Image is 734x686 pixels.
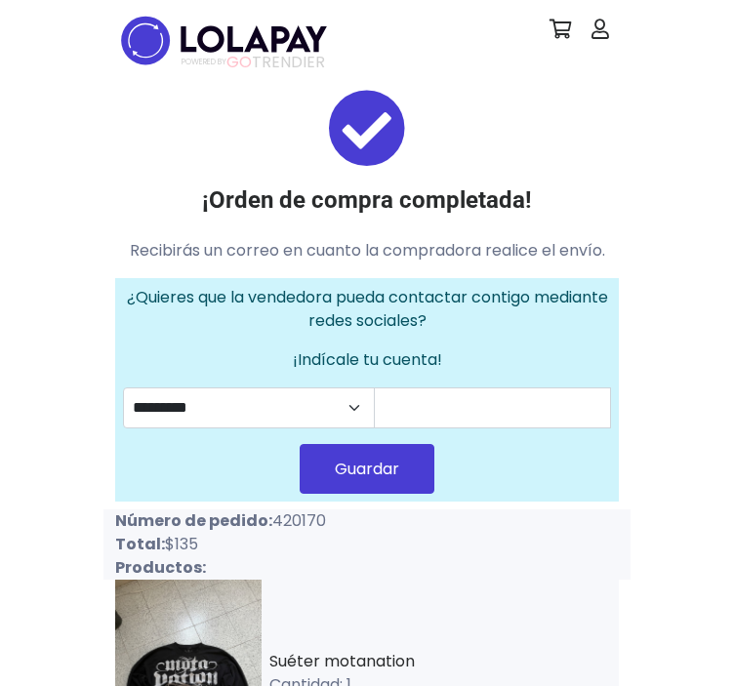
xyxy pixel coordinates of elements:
button: Guardar [300,444,434,494]
p: ¡Indícale tu cuenta! [123,348,611,372]
strong: Número de pedido: [115,509,272,532]
span: GO [226,51,252,73]
strong: Total: [115,533,165,555]
p: 420170 [115,509,355,533]
h3: ¡Orden de compra completada! [115,186,619,215]
span: TRENDIER [182,54,325,71]
a: Suéter motanation [269,650,415,672]
p: $135 [115,533,355,556]
strong: Productos: [115,556,206,579]
img: logo [115,10,333,71]
span: POWERED BY [182,57,226,67]
p: ¿Quieres que la vendedora pueda contactar contigo mediante redes sociales? [123,286,611,333]
p: Recibirás un correo en cuanto la compradora realice el envío. [115,239,619,262]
